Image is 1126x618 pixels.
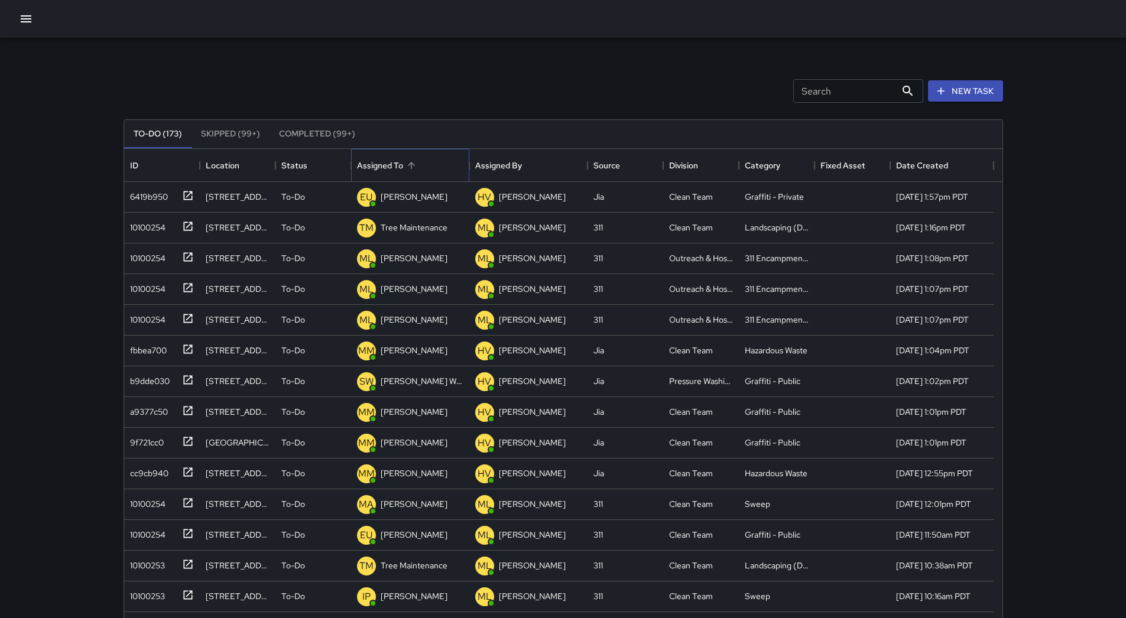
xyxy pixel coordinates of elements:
[478,467,491,481] p: HV
[359,313,374,327] p: ML
[745,437,800,448] div: Graffiti - Public
[281,222,305,233] p: To-Do
[593,375,604,387] div: Jia
[359,282,374,297] p: ML
[206,467,270,479] div: 1091 Market Street
[896,314,969,326] div: 9/2/2025, 1:07pm PDT
[359,252,374,266] p: ML
[896,467,973,479] div: 9/2/2025, 12:55pm PDT
[499,222,566,233] p: [PERSON_NAME]
[745,560,809,571] div: Landscaping (DG & Weeds)
[206,344,270,356] div: 1009 Market Street
[281,252,305,264] p: To-Do
[896,560,973,571] div: 9/2/2025, 10:38am PDT
[593,283,603,295] div: 311
[669,222,713,233] div: Clean Team
[669,560,713,571] div: Clean Team
[745,375,800,387] div: Graffiti - Public
[745,149,780,182] div: Category
[206,375,270,387] div: 1000 Market Street
[499,498,566,510] p: [PERSON_NAME]
[358,467,375,481] p: MM
[663,149,739,182] div: Division
[593,222,603,233] div: 311
[669,252,733,264] div: Outreach & Hospitality
[669,283,733,295] div: Outreach & Hospitality
[896,149,948,182] div: Date Created
[469,149,588,182] div: Assigned By
[200,149,275,182] div: Location
[206,191,270,203] div: 259 6th Street
[478,375,491,389] p: HV
[593,529,603,541] div: 311
[206,314,270,326] div: 1111 Mission Street
[381,283,447,295] p: [PERSON_NAME]
[381,252,447,264] p: [PERSON_NAME]
[281,149,307,182] div: Status
[478,190,491,204] p: HV
[478,497,492,512] p: ML
[125,248,166,264] div: 10100254
[669,498,713,510] div: Clean Team
[499,437,566,448] p: [PERSON_NAME]
[745,529,800,541] div: Graffiti - Public
[745,590,770,602] div: Sweep
[360,190,372,204] p: EU
[381,375,463,387] p: [PERSON_NAME] Weekly
[499,467,566,479] p: [PERSON_NAME]
[478,252,492,266] p: ML
[351,149,469,182] div: Assigned To
[206,590,270,602] div: 88 5th Street
[499,314,566,326] p: [PERSON_NAME]
[499,344,566,356] p: [PERSON_NAME]
[745,406,800,418] div: Graffiti - Public
[359,221,374,235] p: TM
[125,309,166,326] div: 10100254
[499,406,566,418] p: [PERSON_NAME]
[499,283,566,295] p: [PERSON_NAME]
[669,344,713,356] div: Clean Team
[125,186,168,203] div: 6419b950
[206,252,270,264] div: 1134 Mission Street
[358,405,375,419] p: MM
[275,149,351,182] div: Status
[593,149,620,182] div: Source
[745,283,809,295] div: 311 Encampments
[381,560,447,571] p: Tree Maintenance
[358,436,375,450] p: MM
[125,432,164,448] div: 9f721cc0
[281,314,305,326] p: To-Do
[281,590,305,602] p: To-Do
[478,313,492,327] p: ML
[745,498,770,510] div: Sweep
[745,191,804,203] div: Graffiti - Private
[359,375,374,389] p: SW
[593,590,603,602] div: 311
[669,590,713,602] div: Clean Team
[281,191,305,203] p: To-Do
[125,524,166,541] div: 10100254
[669,375,733,387] div: Pressure Washing
[478,590,492,604] p: ML
[124,120,192,148] button: To-Do (173)
[896,529,971,541] div: 9/2/2025, 11:50am PDT
[896,590,971,602] div: 9/2/2025, 10:16am PDT
[381,314,447,326] p: [PERSON_NAME]
[478,436,491,450] p: HV
[669,529,713,541] div: Clean Team
[896,344,969,356] div: 9/2/2025, 1:04pm PDT
[124,149,200,182] div: ID
[896,283,969,295] div: 9/2/2025, 1:07pm PDT
[593,467,604,479] div: Jia
[270,120,365,148] button: Completed (99+)
[890,149,994,182] div: Date Created
[206,406,270,418] div: 1000 Market Street
[381,498,447,510] p: [PERSON_NAME]
[478,559,492,573] p: ML
[281,529,305,541] p: To-Do
[125,217,166,233] div: 10100254
[381,406,447,418] p: [PERSON_NAME]
[499,560,566,571] p: [PERSON_NAME]
[593,344,604,356] div: Jia
[745,344,807,356] div: Hazardous Waste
